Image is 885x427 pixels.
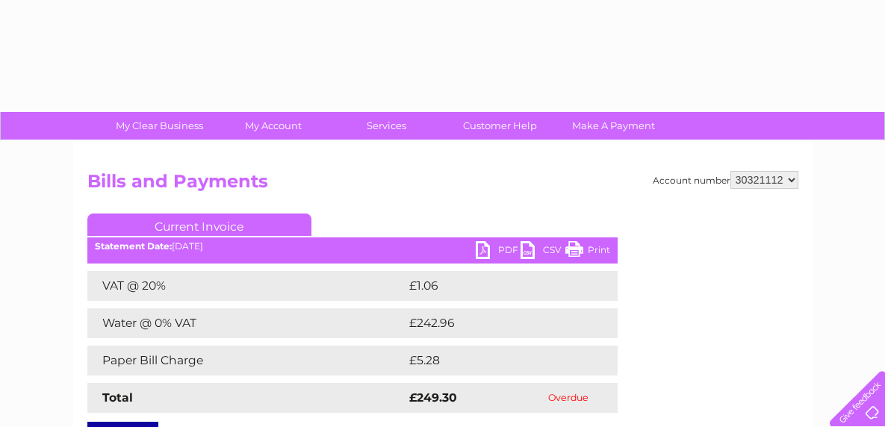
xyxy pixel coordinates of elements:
[87,271,406,301] td: VAT @ 20%
[87,346,406,375] td: Paper Bill Charge
[438,112,562,140] a: Customer Help
[653,171,798,189] div: Account number
[476,241,521,263] a: PDF
[406,271,582,301] td: £1.06
[406,346,583,375] td: £5.28
[409,390,457,405] strong: £249.30
[565,241,610,263] a: Print
[87,241,618,252] div: [DATE]
[87,308,406,338] td: Water @ 0% VAT
[406,308,591,338] td: £242.96
[98,112,221,140] a: My Clear Business
[95,240,172,252] b: Statement Date:
[519,383,618,413] td: Overdue
[211,112,335,140] a: My Account
[87,171,798,199] h2: Bills and Payments
[521,241,565,263] a: CSV
[325,112,448,140] a: Services
[87,213,311,236] a: Current Invoice
[102,390,133,405] strong: Total
[552,112,675,140] a: Make A Payment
